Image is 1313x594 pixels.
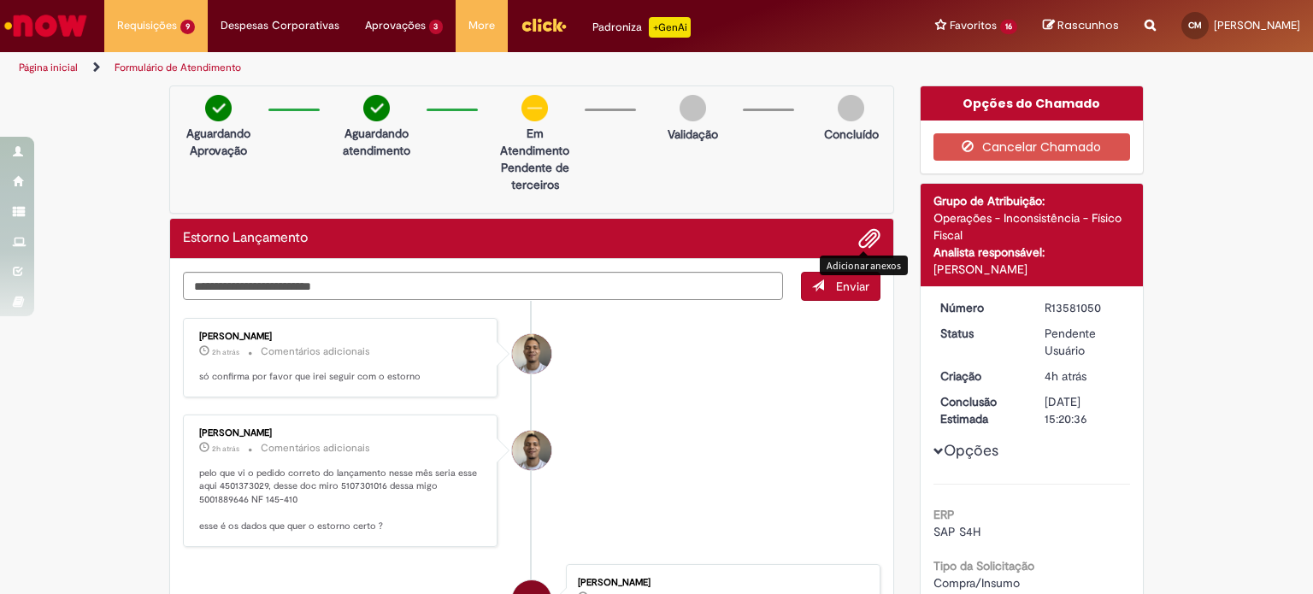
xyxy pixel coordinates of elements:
[1045,368,1086,384] span: 4h atrás
[521,95,548,121] img: circle-minus.png
[212,444,239,454] span: 2h atrás
[933,192,1131,209] div: Grupo de Atribuição:
[493,159,576,193] p: Pendente de terceiros
[19,61,78,74] a: Página inicial
[335,125,418,159] p: Aguardando atendimento
[429,20,444,34] span: 3
[801,272,880,301] button: Enviar
[205,95,232,121] img: check-circle-green.png
[493,125,576,159] p: Em Atendimento
[668,126,718,143] p: Validação
[933,261,1131,278] div: [PERSON_NAME]
[592,17,691,38] div: Padroniza
[468,17,495,34] span: More
[933,244,1131,261] div: Analista responsável:
[261,441,370,456] small: Comentários adicionais
[1214,18,1300,32] span: [PERSON_NAME]
[649,17,691,38] p: +GenAi
[927,325,1033,342] dt: Status
[933,133,1131,161] button: Cancelar Chamado
[212,347,239,357] span: 2h atrás
[950,17,997,34] span: Favoritos
[512,431,551,470] div: undefined Online
[927,299,1033,316] dt: Número
[117,17,177,34] span: Requisições
[177,125,260,159] p: Aguardando Aprovação
[199,428,484,438] div: [PERSON_NAME]
[1043,18,1119,34] a: Rascunhos
[836,279,869,294] span: Enviar
[115,61,241,74] a: Formulário de Atendimento
[933,507,955,522] b: ERP
[199,370,484,384] p: só confirma por favor que irei seguir com o estorno
[820,256,908,275] div: Adicionar anexos
[933,558,1034,573] b: Tipo da Solicitação
[212,444,239,454] time: 30/09/2025 14:21:24
[838,95,864,121] img: img-circle-grey.png
[1000,20,1017,34] span: 16
[261,344,370,359] small: Comentários adicionais
[933,575,1020,591] span: Compra/Insumo
[858,227,880,250] button: Adicionar anexos
[680,95,706,121] img: img-circle-grey.png
[521,12,567,38] img: click_logo_yellow_360x200.png
[1045,393,1124,427] div: [DATE] 15:20:36
[578,578,863,588] div: [PERSON_NAME]
[199,332,484,342] div: [PERSON_NAME]
[512,334,551,373] div: Joziano De Jesus Oliveira
[365,17,426,34] span: Aprovações
[183,231,308,246] h2: Estorno Lançamento Histórico de tíquete
[933,524,980,539] span: SAP S4H
[1045,368,1086,384] time: 30/09/2025 11:50:49
[927,368,1033,385] dt: Criação
[1045,368,1124,385] div: 30/09/2025 11:50:49
[1188,20,1202,31] span: CM
[221,17,339,34] span: Despesas Corporativas
[180,20,195,34] span: 9
[933,209,1131,244] div: Operações - Inconsistência - Físico Fiscal
[13,52,863,84] ul: Trilhas de página
[927,393,1033,427] dt: Conclusão Estimada
[212,347,239,357] time: 30/09/2025 14:23:46
[2,9,90,43] img: ServiceNow
[1045,299,1124,316] div: R13581050
[824,126,879,143] p: Concluído
[199,467,484,534] p: pelo que vi o pedido correto do lançamento nesse mês seria esse aqui 4501373029, desse doc miro 5...
[1057,17,1119,33] span: Rascunhos
[363,95,390,121] img: check-circle-green.png
[921,86,1144,121] div: Opções do Chamado
[183,272,783,301] textarea: Digite sua mensagem aqui...
[1045,325,1124,359] div: Pendente Usuário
